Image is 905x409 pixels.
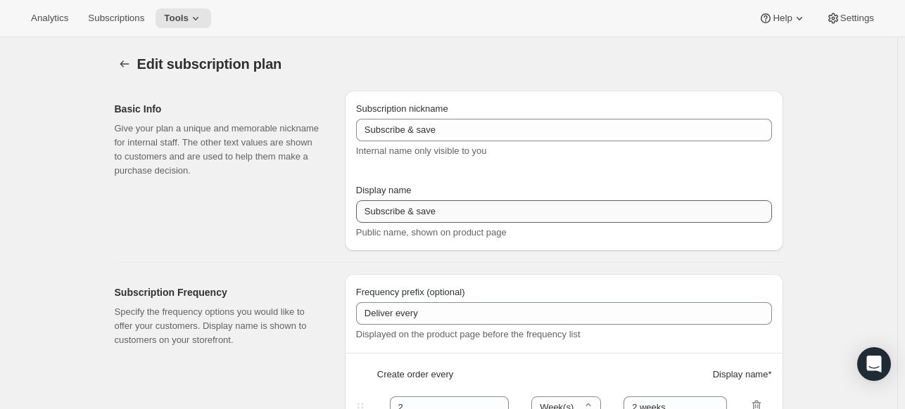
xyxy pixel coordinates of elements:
[773,13,792,24] span: Help
[713,368,772,382] span: Display name *
[156,8,211,28] button: Tools
[115,122,322,178] p: Give your plan a unique and memorable nickname for internal staff. The other text values are show...
[356,302,772,325] input: Deliver every
[115,102,322,116] h2: Basic Info
[857,347,891,381] div: Open Intercom Messenger
[115,285,322,299] h2: Subscription Frequency
[750,8,814,28] button: Help
[840,13,874,24] span: Settings
[23,8,77,28] button: Analytics
[356,287,465,297] span: Frequency prefix (optional)
[31,13,68,24] span: Analytics
[356,119,772,141] input: Subscribe & Save
[88,13,144,24] span: Subscriptions
[164,13,189,24] span: Tools
[818,8,882,28] button: Settings
[115,305,322,347] p: Specify the frequency options you would like to offer your customers. Display name is shown to cu...
[115,54,134,74] button: Subscription plans
[356,103,448,114] span: Subscription nickname
[80,8,153,28] button: Subscriptions
[356,145,487,156] span: Internal name only visible to you
[356,227,507,238] span: Public name, shown on product page
[356,200,772,223] input: Subscribe & Save
[356,185,412,195] span: Display name
[356,329,581,339] span: Displayed on the product page before the frequency list
[377,368,453,382] span: Create order every
[137,56,282,72] span: Edit subscription plan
